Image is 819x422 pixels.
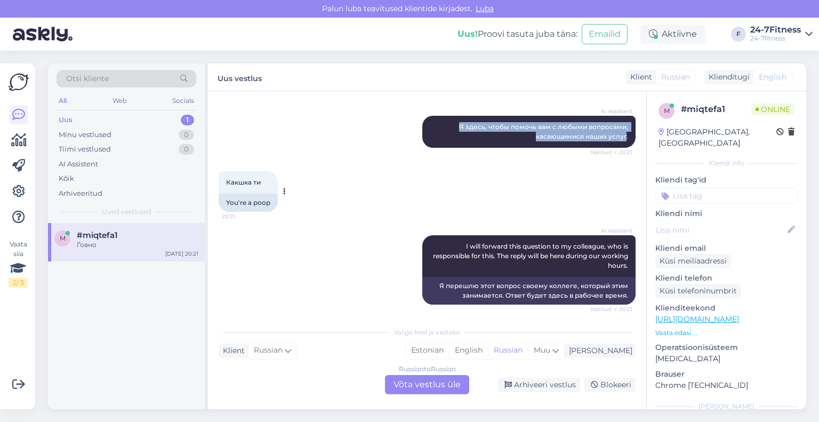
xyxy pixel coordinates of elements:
[406,343,449,359] div: Estonian
[60,234,66,242] span: m
[534,345,550,355] span: Muu
[385,375,469,394] div: Võta vestlus üle
[59,159,98,170] div: AI Assistent
[254,345,283,356] span: Russian
[626,71,652,83] div: Klient
[218,70,262,84] label: Uus vestlus
[449,343,488,359] div: English
[399,364,456,374] div: Russian to Russian
[77,240,198,250] div: Говно
[219,345,245,356] div: Klient
[488,343,528,359] div: Russian
[681,103,751,116] div: # miqtefa1
[655,188,798,204] input: Lisa tag
[179,130,194,140] div: 0
[9,240,28,288] div: Vaata siia
[659,126,776,149] div: [GEOGRAPHIC_DATA], [GEOGRAPHIC_DATA]
[457,29,478,39] b: Uus!
[655,273,798,284] p: Kliendi telefon
[655,158,798,168] div: Kliendi info
[170,94,196,108] div: Socials
[59,115,73,125] div: Uus
[59,144,111,155] div: Tiimi vestlused
[592,227,632,235] span: AI Assistent
[110,94,129,108] div: Web
[655,208,798,219] p: Kliendi nimi
[661,71,690,83] span: Russian
[759,71,786,83] span: English
[750,26,801,34] div: 24-7Fitness
[59,173,74,184] div: Kõik
[591,305,632,313] span: Nähtud ✓ 20:21
[165,250,198,258] div: [DATE] 20:21
[655,243,798,254] p: Kliendi email
[655,369,798,380] p: Brauser
[655,174,798,186] p: Kliendi tag'id
[9,72,29,92] img: Askly Logo
[102,207,151,217] span: Uued vestlused
[66,73,109,84] span: Otsi kliente
[181,115,194,125] div: 1
[655,380,798,391] p: Chrome [TECHNICAL_ID]
[219,328,636,337] div: Valige keel ja vastake
[222,212,262,220] span: 20:21
[459,123,630,140] span: Я здесь, чтобы помочь вам с любыми вопросами, касающимися наших услуг.
[226,178,261,186] span: Какшка ти
[457,28,577,41] div: Proovi tasuta juba täna:
[498,378,580,392] div: Arhiveeri vestlus
[219,194,278,212] div: You're a poop
[655,314,739,324] a: [URL][DOMAIN_NAME]
[640,25,705,44] div: Aktiivne
[433,242,630,269] span: I will forward this question to my colleague, who is responsible for this. The reply will be here...
[582,24,628,44] button: Emailid
[664,107,670,115] span: m
[731,27,746,42] div: F
[655,302,798,314] p: Klienditeekond
[655,328,798,338] p: Vaata edasi ...
[655,402,798,411] div: [PERSON_NAME]
[565,345,632,356] div: [PERSON_NAME]
[584,378,636,392] div: Blokeeri
[59,130,111,140] div: Minu vestlused
[179,144,194,155] div: 0
[472,4,497,13] span: Luba
[422,277,636,305] div: Я перешлю этот вопрос своему коллеге, который этим занимается. Ответ будет здесь в рабочее время.
[77,230,118,240] span: #miqtefa1
[655,254,731,268] div: Küsi meiliaadressi
[9,278,28,288] div: 2 / 3
[655,284,741,298] div: Küsi telefoninumbrit
[57,94,69,108] div: All
[592,107,632,115] span: AI Assistent
[704,71,750,83] div: Klienditugi
[656,224,785,236] input: Lisa nimi
[655,342,798,353] p: Operatsioonisüsteem
[751,103,794,115] span: Online
[59,188,102,199] div: Arhiveeritud
[655,353,798,364] p: [MEDICAL_DATA]
[750,34,801,43] div: 24-7fitness
[750,26,813,43] a: 24-7Fitness24-7fitness
[591,148,632,156] span: Nähtud ✓ 20:21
